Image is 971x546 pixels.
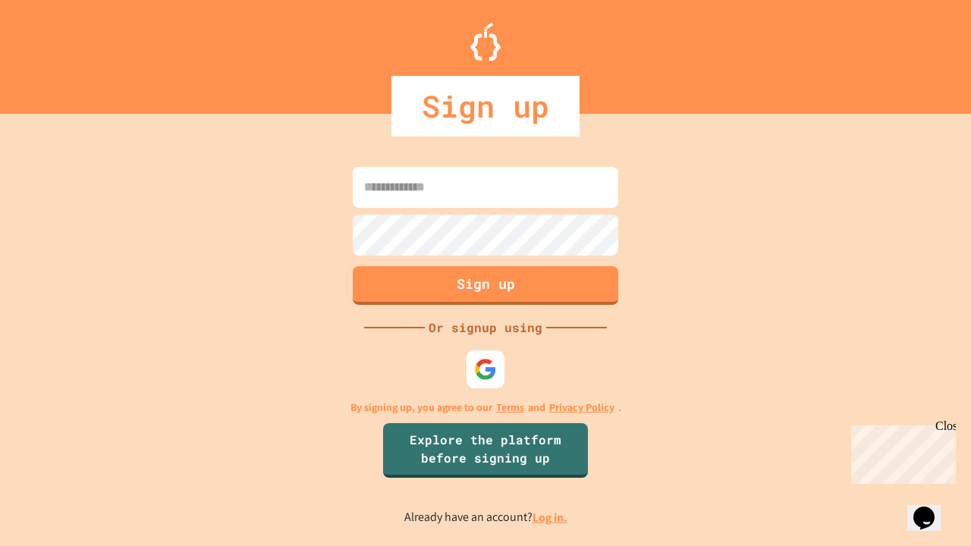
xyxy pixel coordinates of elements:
[350,400,621,416] p: By signing up, you agree to our and .
[907,485,956,531] iframe: chat widget
[845,419,956,484] iframe: chat widget
[404,508,567,527] p: Already have an account?
[6,6,105,96] div: Chat with us now!Close
[470,23,501,61] img: Logo.svg
[496,400,524,416] a: Terms
[533,510,567,526] a: Log in.
[353,266,618,305] button: Sign up
[391,76,580,136] div: Sign up
[474,358,497,381] img: google-icon.svg
[425,318,546,337] div: Or signup using
[549,400,614,416] a: Privacy Policy
[383,423,588,478] a: Explore the platform before signing up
